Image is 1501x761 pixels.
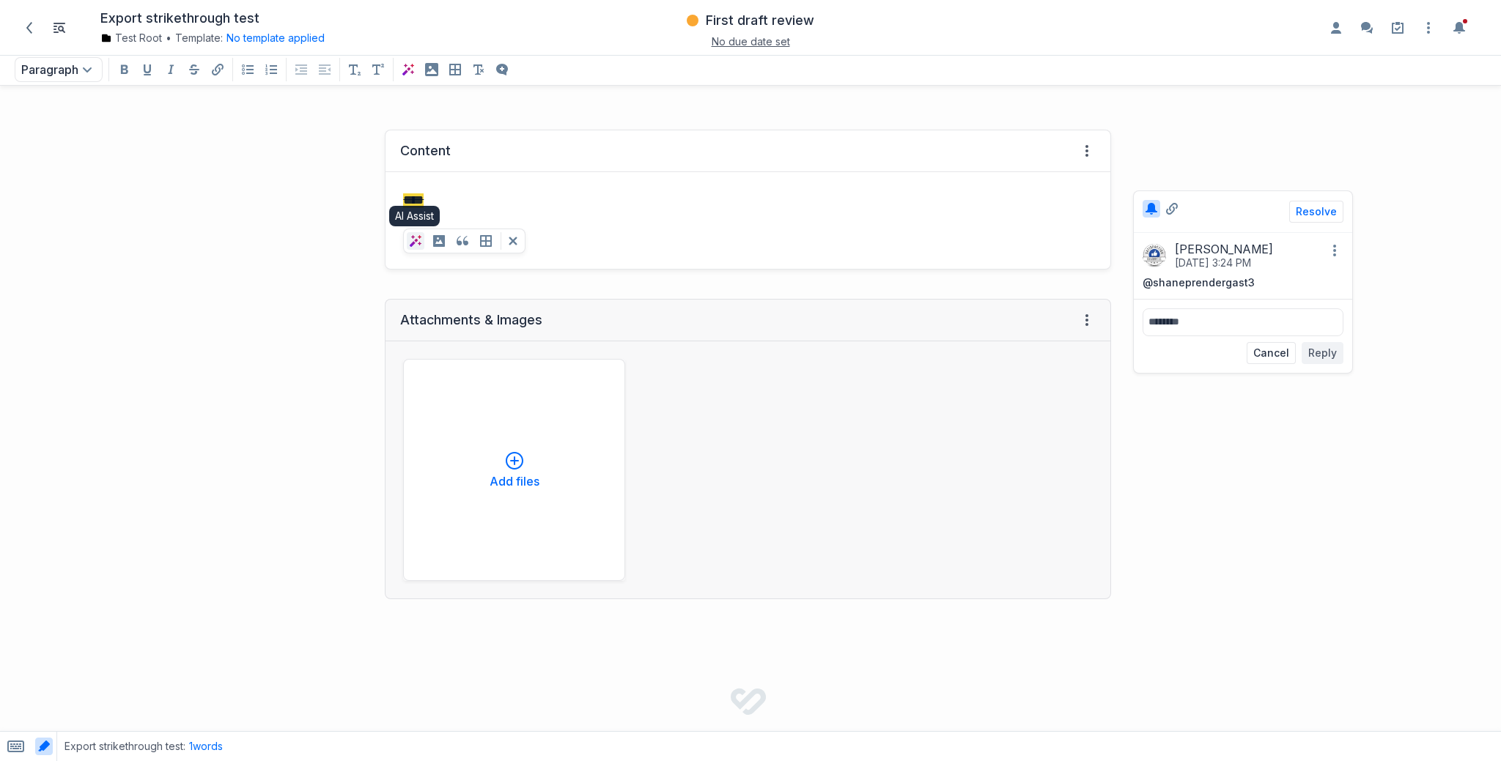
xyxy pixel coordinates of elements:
a: Back [17,15,42,40]
button: Inline image ⌘ + shift + L [430,232,448,250]
button: Table ⌘ + alt + T [477,232,495,250]
span: 1 words [189,740,223,752]
button: Toggle Item List [48,16,71,40]
div: Resolve[PERSON_NAME][DATE] 3:24 PM@shaneprendergast3 CancelReply [1133,190,1353,374]
button: Subscribe to conversation [1143,200,1160,218]
button: First draft review [685,7,816,34]
button: Enable the assignees sidebar [1324,16,1348,40]
span: Field menu [1078,142,1096,160]
span: • [166,31,172,45]
button: Blockquote ⌘ + " [454,232,471,250]
button: AI Assist [407,232,424,250]
span: Field menu [1078,311,1096,329]
div: [PERSON_NAME] [1175,242,1326,256]
button: No due date set [712,34,790,49]
button: No template applied [226,31,325,45]
div: No template applied [223,31,325,45]
div: grid [7,115,1118,614]
span: No due date set [712,35,790,48]
div: Template: [100,31,496,45]
button: Paragraph [15,57,103,82]
button: Enable the commenting sidebar [1355,16,1379,40]
span: Export strikethrough test : [64,739,185,754]
div: Content [400,142,451,160]
span: Toggle AI highlighting in content [32,732,56,761]
div: Paragraph [12,54,106,85]
button: Toggle AI highlighting in content [35,738,53,755]
button: Add files [403,359,625,581]
div: [DATE] 3:24 PM [1175,256,1251,270]
h1: Export strikethrough test [100,10,259,27]
button: Close mediabar [504,232,522,250]
div: First draft reviewNo due date set [516,7,985,48]
p: Add files [490,475,539,487]
h3: First draft review [706,12,814,29]
button: Cancel [1247,342,1296,364]
a: Setup guide [1386,16,1409,40]
button: Toggle the notification sidebar [1447,16,1471,40]
button: Resolve [1289,201,1343,223]
span: Shane Prendergast [1143,276,1255,289]
a: Test Root [100,31,162,45]
div: Attachments & Images [400,311,542,329]
button: 1words [189,739,223,754]
button: Edit or delete this comment [1326,242,1343,259]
